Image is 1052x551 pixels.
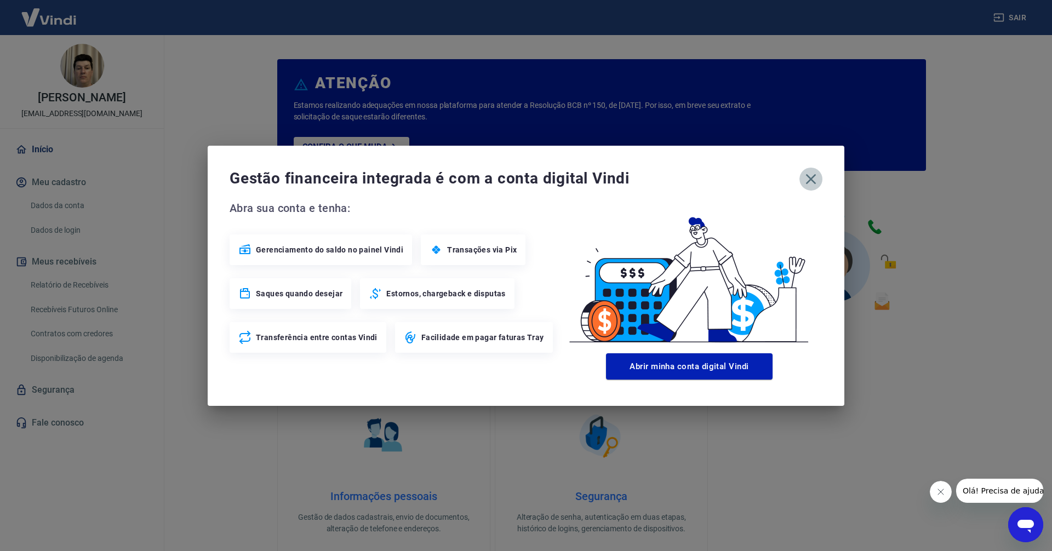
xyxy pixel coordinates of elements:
[230,199,556,217] span: Abra sua conta e tenha:
[556,199,822,349] img: Good Billing
[256,244,403,255] span: Gerenciamento do saldo no painel Vindi
[1008,507,1043,542] iframe: Botão para abrir a janela de mensagens
[606,353,773,380] button: Abrir minha conta digital Vindi
[956,479,1043,503] iframe: Mensagem da empresa
[256,288,342,299] span: Saques quando desejar
[256,332,378,343] span: Transferência entre contas Vindi
[930,481,952,503] iframe: Fechar mensagem
[386,288,505,299] span: Estornos, chargeback e disputas
[230,168,799,190] span: Gestão financeira integrada é com a conta digital Vindi
[421,332,544,343] span: Facilidade em pagar faturas Tray
[7,8,92,16] span: Olá! Precisa de ajuda?
[447,244,517,255] span: Transações via Pix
